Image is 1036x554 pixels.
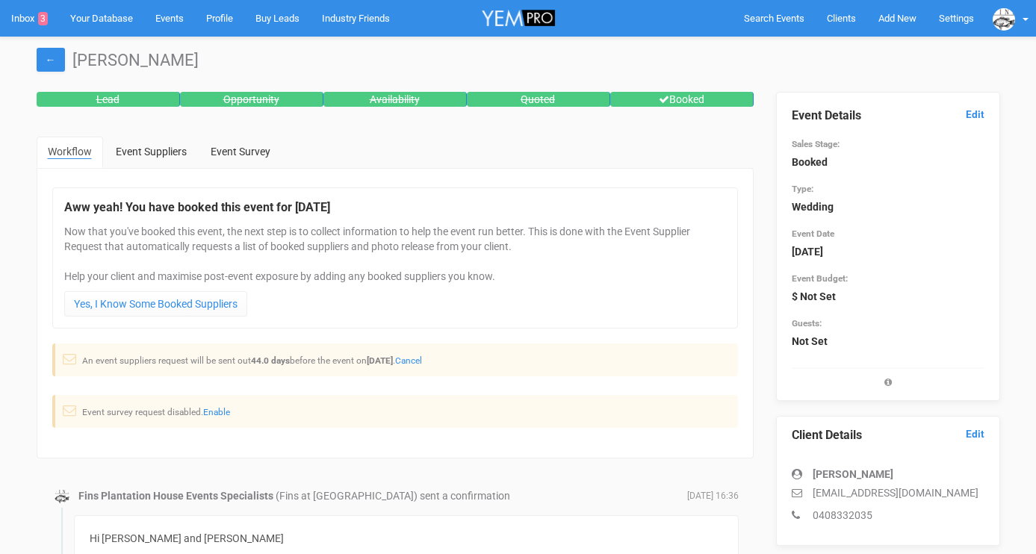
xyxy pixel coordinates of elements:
[792,508,984,523] p: 0408332035
[64,291,247,317] a: Yes, I Know Some Booked Suppliers
[687,490,739,502] span: [DATE] 16:36
[64,199,726,217] legend: Aww yeah! You have booked this event for [DATE]
[827,13,856,24] span: Clients
[82,355,422,366] small: An event suppliers request will be sent out before the event on .
[105,137,198,166] a: Event Suppliers
[966,108,984,122] a: Edit
[792,184,813,194] small: Type:
[367,355,393,366] strong: [DATE]
[467,92,610,107] div: Quoted
[792,156,828,168] strong: Booked
[395,355,422,366] a: Cancel
[792,273,848,284] small: Event Budget:
[792,290,836,302] strong: $ Not Set
[966,427,984,441] a: Edit
[180,92,323,107] div: Opportunity
[792,485,984,500] p: [EMAIL_ADDRESS][DOMAIN_NAME]
[813,468,893,480] strong: [PERSON_NAME]
[78,490,273,502] strong: Fins Plantation House Events Specialists
[199,137,282,166] a: Event Survey
[82,407,230,417] small: Event survey request disabled.
[276,490,510,502] span: (Fins at [GEOGRAPHIC_DATA]) sent a confirmation
[792,201,834,213] strong: Wedding
[993,8,1015,31] img: data
[38,12,48,25] span: 3
[792,427,984,444] legend: Client Details
[55,489,69,504] img: data
[792,318,822,329] small: Guests:
[610,92,754,107] div: Booked
[878,13,916,24] span: Add New
[37,52,1000,69] h1: [PERSON_NAME]
[792,228,834,239] small: Event Date
[203,407,230,417] a: Enable
[323,92,467,107] div: Availability
[792,139,840,149] small: Sales Stage:
[792,335,828,347] strong: Not Set
[37,137,103,168] a: Workflow
[37,48,65,72] a: ←
[251,355,290,366] strong: 44.0 days
[64,224,726,284] p: Now that you've booked this event, the next step is to collect information to help the event run ...
[37,92,180,107] div: Lead
[792,246,823,258] strong: [DATE]
[792,108,984,125] legend: Event Details
[744,13,804,24] span: Search Events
